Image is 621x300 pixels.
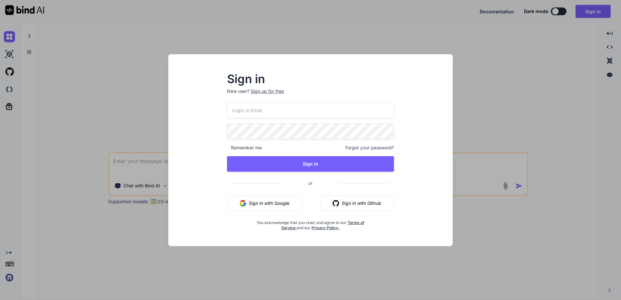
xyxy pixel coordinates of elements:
button: Sign In [227,156,394,172]
span: or [282,175,338,191]
img: google [240,200,246,206]
span: Forgot your password? [345,144,394,151]
a: Terms of Service [281,220,364,230]
div: You acknowledge that you read, and agree to our and our [255,216,366,231]
input: Login or Email [227,102,394,118]
button: Sign in with Google [227,195,302,211]
div: Sign up for free [251,88,284,94]
button: Sign in with Github [320,195,394,211]
a: Privacy Policy. [311,225,339,230]
p: New user? [227,88,394,102]
span: Remember me [227,144,262,151]
img: github [333,200,339,206]
h2: Sign in [227,74,394,84]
